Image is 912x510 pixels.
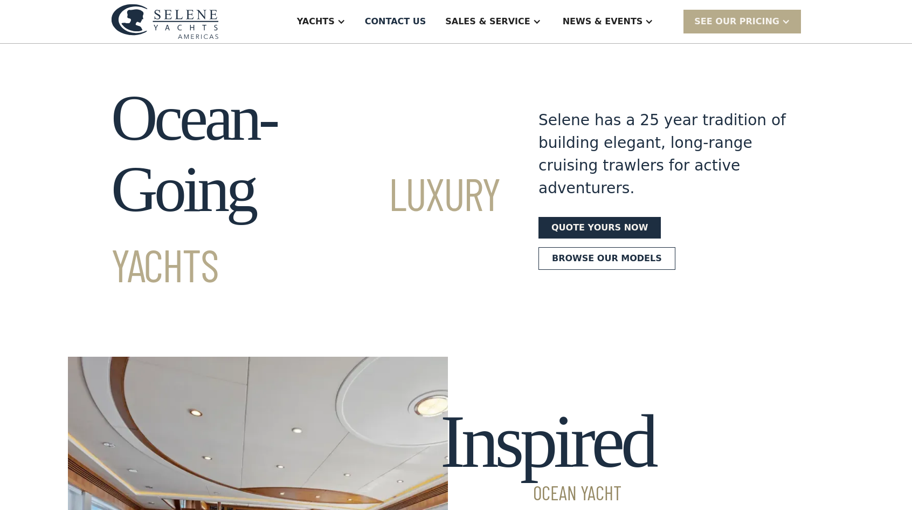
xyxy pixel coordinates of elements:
[538,217,661,239] a: Quote yours now
[111,166,500,291] span: Luxury Yachts
[111,4,219,39] img: logo
[563,15,643,28] div: News & EVENTS
[111,83,500,296] h1: Ocean-Going
[694,15,779,28] div: SEE Our Pricing
[365,15,426,28] div: Contact US
[538,109,786,200] div: Selene has a 25 year tradition of building elegant, long-range cruising trawlers for active adven...
[297,15,335,28] div: Yachts
[683,10,801,33] div: SEE Our Pricing
[445,15,530,28] div: Sales & Service
[538,247,675,270] a: Browse our models
[440,483,654,502] span: Ocean Yacht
